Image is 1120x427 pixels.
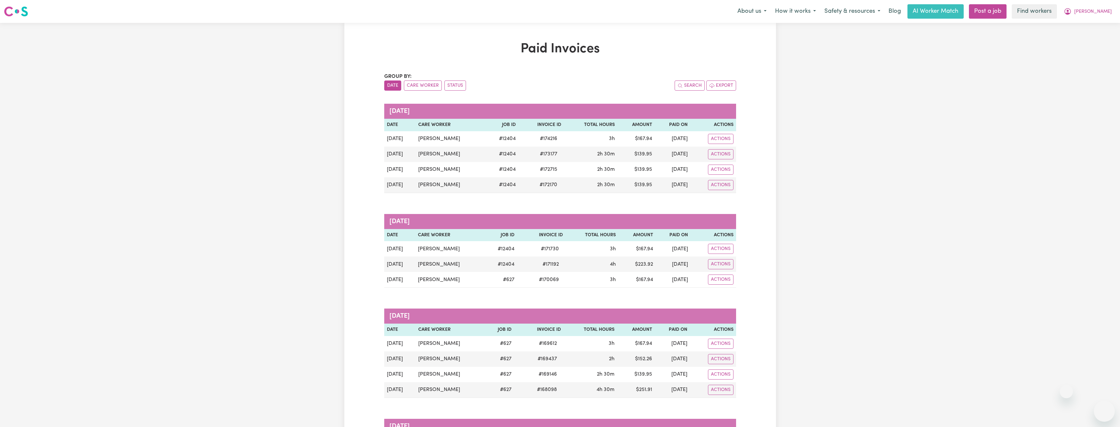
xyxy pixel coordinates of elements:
[597,372,614,377] span: 2 hours 30 minutes
[416,382,486,398] td: [PERSON_NAME]
[1094,401,1115,422] iframe: Button to launch messaging window
[486,177,518,193] td: # 12404
[655,351,690,367] td: [DATE]
[565,229,618,241] th: Total Hours
[655,147,690,162] td: [DATE]
[444,80,466,91] button: sort invoices by paid status
[617,336,655,351] td: $ 167.94
[416,324,486,336] th: Care Worker
[384,104,736,119] caption: [DATE]
[536,181,561,189] span: # 172170
[708,149,733,159] button: Actions
[518,119,564,131] th: Invoice ID
[536,166,561,173] span: # 172715
[610,246,616,252] span: 3 hours
[597,151,615,157] span: 2 hours 30 minutes
[771,5,820,18] button: How it works
[485,272,517,288] td: # 627
[610,277,616,282] span: 3 hours
[416,351,486,367] td: [PERSON_NAME]
[384,382,416,398] td: [DATE]
[535,340,561,347] span: # 169612
[656,272,691,288] td: [DATE]
[617,147,655,162] td: $ 139.95
[384,351,416,367] td: [DATE]
[563,324,617,336] th: Total Hours
[416,147,486,162] td: [PERSON_NAME]
[486,367,514,382] td: # 627
[384,162,416,177] td: [DATE]
[486,351,514,367] td: # 627
[618,257,655,272] td: $ 223.92
[537,245,563,253] span: # 171730
[384,324,416,336] th: Date
[384,309,736,324] caption: [DATE]
[708,369,733,380] button: Actions
[706,80,736,91] button: Export
[708,354,733,364] button: Actions
[533,386,561,394] span: # 168098
[656,257,691,272] td: [DATE]
[708,339,733,349] button: Actions
[384,257,416,272] td: [DATE]
[1060,5,1116,18] button: My Account
[655,336,690,351] td: [DATE]
[486,119,518,131] th: Job ID
[1074,8,1112,15] span: [PERSON_NAME]
[675,80,705,91] button: Search
[404,80,442,91] button: sort invoices by care worker
[384,241,416,257] td: [DATE]
[1060,385,1073,398] iframe: Close message
[609,341,614,346] span: 3 hours
[609,356,614,362] span: 2 hours
[655,382,690,398] td: [DATE]
[733,5,771,18] button: About us
[486,324,514,336] th: Job ID
[486,147,518,162] td: # 12404
[517,229,566,241] th: Invoice ID
[384,74,412,79] span: Group by:
[416,119,486,131] th: Care Worker
[384,177,416,193] td: [DATE]
[656,241,691,257] td: [DATE]
[691,229,736,241] th: Actions
[708,275,733,285] button: Actions
[416,177,486,193] td: [PERSON_NAME]
[885,4,905,19] a: Blog
[485,241,517,257] td: # 12404
[618,229,655,241] th: Amount
[655,324,690,336] th: Paid On
[655,162,690,177] td: [DATE]
[609,136,615,141] span: 3 hours
[708,385,733,395] button: Actions
[384,367,416,382] td: [DATE]
[617,177,655,193] td: $ 139.95
[384,131,416,147] td: [DATE]
[415,241,485,257] td: [PERSON_NAME]
[4,4,28,19] a: Careseekers logo
[535,370,561,378] span: # 169146
[655,367,690,382] td: [DATE]
[617,162,655,177] td: $ 139.95
[618,241,655,257] td: $ 167.94
[820,5,885,18] button: Safety & resources
[708,259,733,269] button: Actions
[485,229,517,241] th: Job ID
[535,276,563,284] span: # 170069
[708,134,733,144] button: Actions
[617,324,655,336] th: Amount
[617,351,655,367] td: $ 152.26
[536,135,561,143] span: # 174216
[486,131,518,147] td: # 12404
[416,336,486,351] td: [PERSON_NAME]
[907,4,964,19] a: AI Worker Match
[708,180,733,190] button: Actions
[514,324,563,336] th: Invoice ID
[416,367,486,382] td: [PERSON_NAME]
[655,119,690,131] th: Paid On
[415,272,485,288] td: [PERSON_NAME]
[384,229,416,241] th: Date
[534,355,561,363] span: # 169437
[596,387,614,392] span: 4 hours 30 minutes
[384,80,401,91] button: sort invoices by date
